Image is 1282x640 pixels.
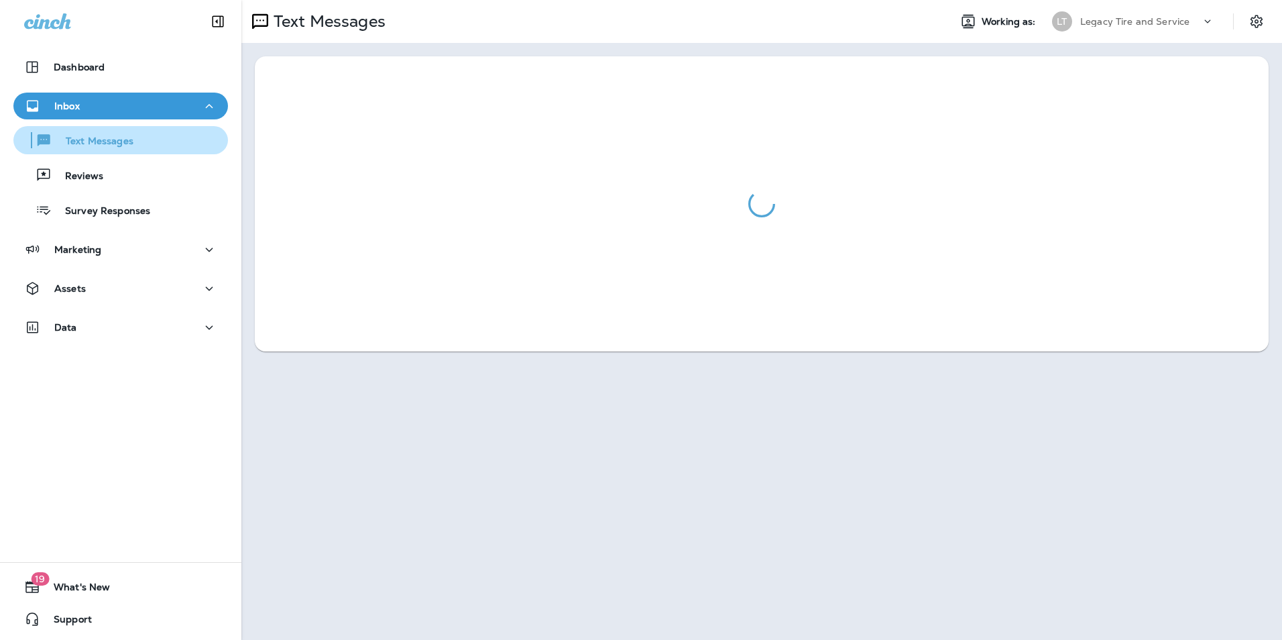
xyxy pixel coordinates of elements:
[54,62,105,72] p: Dashboard
[13,314,228,341] button: Data
[13,275,228,302] button: Assets
[268,11,386,32] p: Text Messages
[13,196,228,224] button: Survey Responses
[13,236,228,263] button: Marketing
[13,606,228,633] button: Support
[54,322,77,333] p: Data
[54,101,80,111] p: Inbox
[982,16,1039,28] span: Working as:
[1244,9,1269,34] button: Settings
[52,205,150,218] p: Survey Responses
[40,614,92,630] span: Support
[199,8,237,35] button: Collapse Sidebar
[52,170,103,183] p: Reviews
[13,126,228,154] button: Text Messages
[13,93,228,119] button: Inbox
[13,574,228,600] button: 19What's New
[13,54,228,81] button: Dashboard
[54,244,101,255] p: Marketing
[40,582,110,598] span: What's New
[31,572,49,586] span: 19
[1080,16,1189,27] p: Legacy Tire and Service
[13,161,228,189] button: Reviews
[1052,11,1072,32] div: LT
[52,136,133,148] p: Text Messages
[54,283,86,294] p: Assets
